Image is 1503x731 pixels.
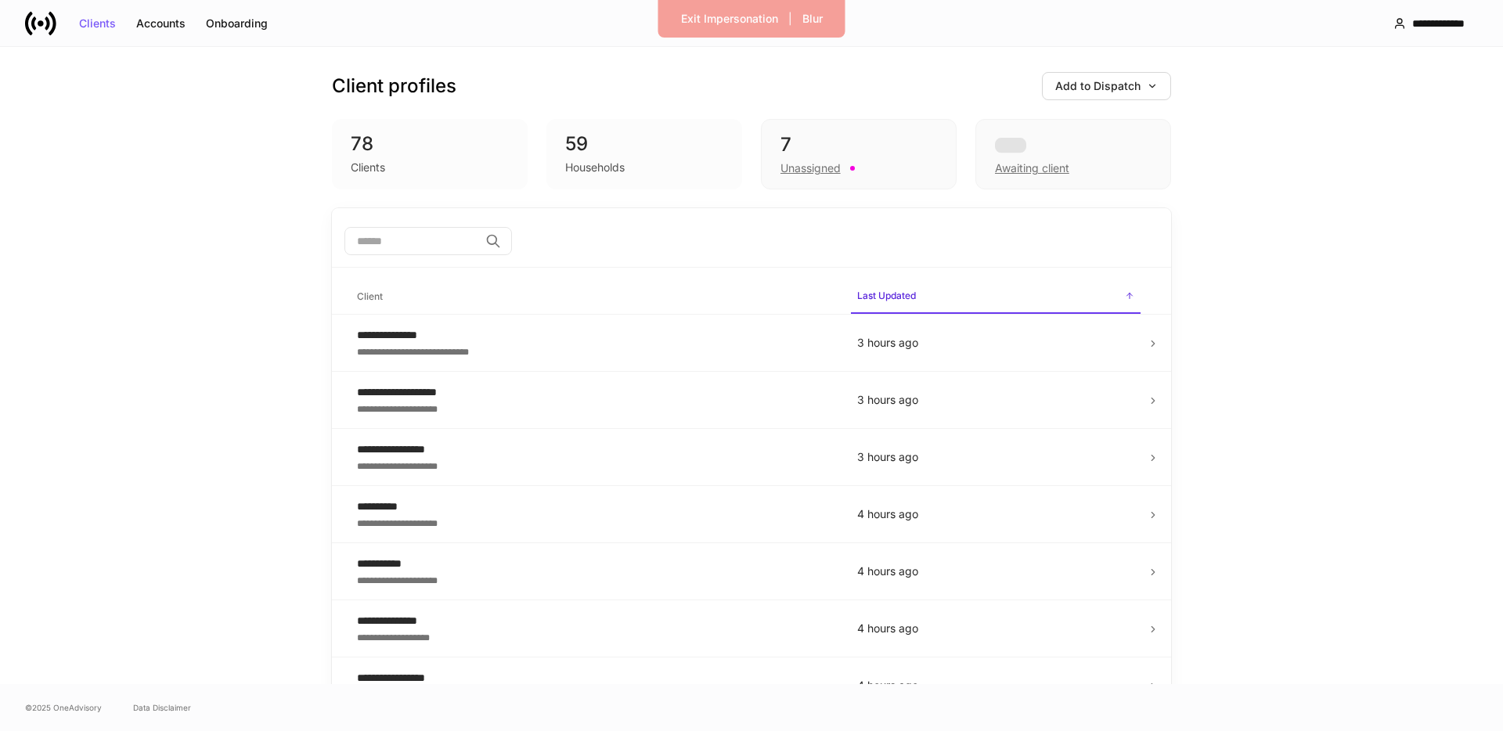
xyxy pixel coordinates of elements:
p: 3 hours ago [857,335,1134,351]
div: Clients [351,160,385,175]
div: Awaiting client [975,119,1171,189]
button: Add to Dispatch [1042,72,1171,100]
div: Awaiting client [995,160,1069,176]
p: 4 hours ago [857,621,1134,636]
h3: Client profiles [332,74,456,99]
h6: Last Updated [857,288,916,303]
span: Client [351,281,838,313]
div: Onboarding [206,18,268,29]
a: Data Disclaimer [133,701,191,714]
div: Unassigned [780,160,841,176]
div: 7Unassigned [761,119,957,189]
p: 4 hours ago [857,564,1134,579]
p: 3 hours ago [857,449,1134,465]
button: Clients [69,11,126,36]
button: Onboarding [196,11,278,36]
div: Add to Dispatch [1055,81,1158,92]
div: 59 [565,131,723,157]
span: © 2025 OneAdvisory [25,701,102,714]
button: Blur [792,6,833,31]
div: Exit Impersonation [681,13,778,24]
button: Exit Impersonation [671,6,788,31]
h6: Client [357,289,383,304]
p: 4 hours ago [857,506,1134,522]
button: Accounts [126,11,196,36]
div: 78 [351,131,509,157]
div: Households [565,160,625,175]
p: 3 hours ago [857,392,1134,408]
div: Clients [79,18,116,29]
span: Last Updated [851,280,1141,314]
div: Blur [802,13,823,24]
div: 7 [780,132,937,157]
div: Accounts [136,18,186,29]
p: 4 hours ago [857,678,1134,693]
